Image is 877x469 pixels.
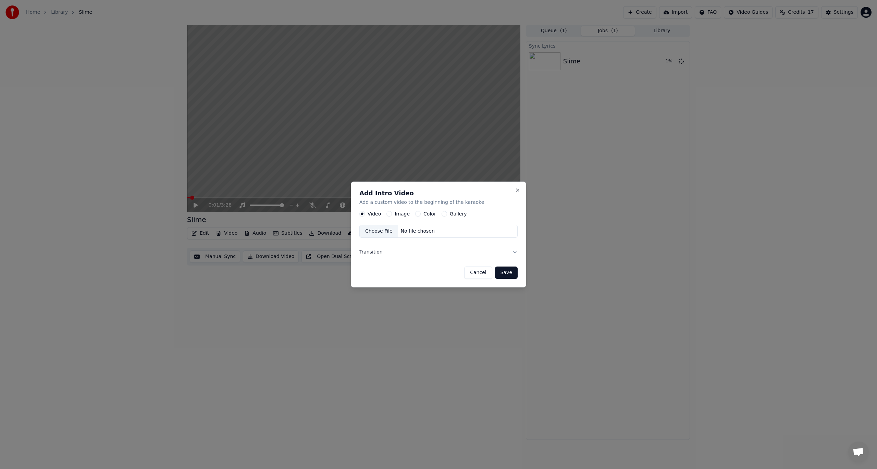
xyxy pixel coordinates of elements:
button: Cancel [464,267,492,279]
div: No file chosen [398,228,437,235]
button: Save [495,267,518,279]
div: Choose File [360,225,398,238]
button: Transition [359,243,518,261]
label: Color [423,212,436,217]
label: Video [368,212,381,217]
label: Gallery [450,212,467,217]
p: Add a custom video to the beginning of the karaoke [359,199,518,206]
h2: Add Intro Video [359,190,518,196]
label: Image [395,212,410,217]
